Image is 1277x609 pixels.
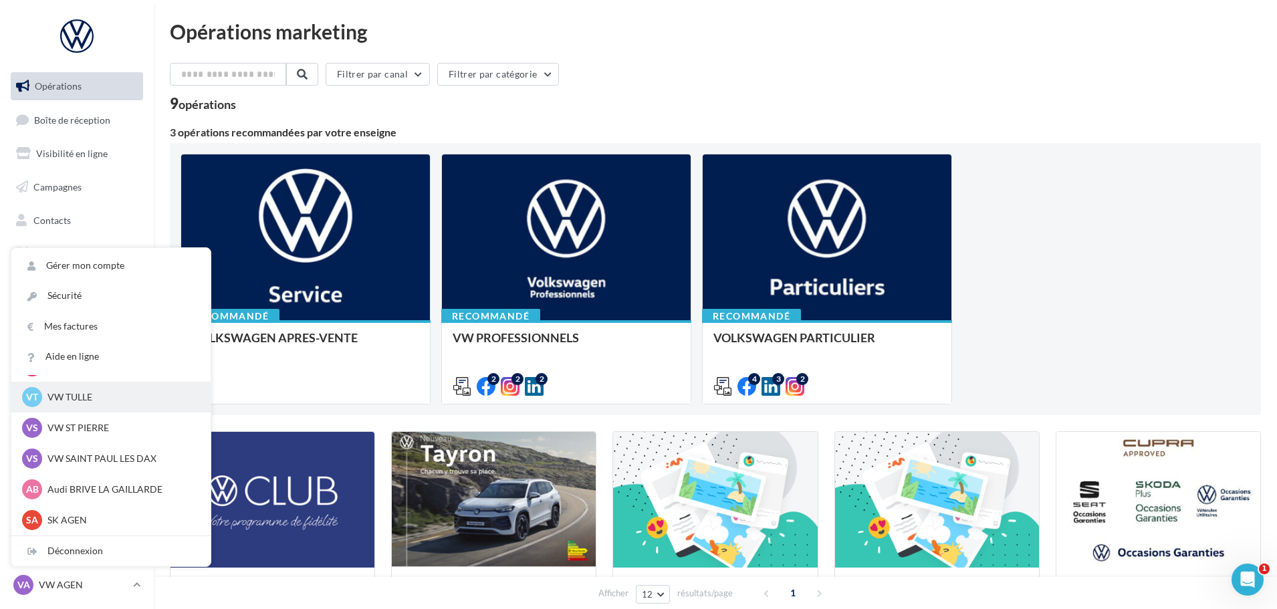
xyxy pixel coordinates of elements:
a: Mes factures [11,312,211,342]
div: 4 [748,373,760,385]
button: Filtrer par catégorie [437,63,559,86]
p: VW AGEN [39,578,128,592]
span: Afficher [598,587,628,600]
span: AB [26,483,39,496]
a: Campagnes [8,173,146,201]
span: VT [26,390,38,404]
p: VW SAINT PAUL LES DAX [47,452,195,465]
a: Visibilité en ligne [8,140,146,168]
div: Déconnexion [11,536,211,566]
a: Boîte de réception [8,106,146,134]
p: VW ST PIERRE [47,421,195,435]
a: PLV et print personnalisable [8,306,146,346]
span: VS [26,452,38,465]
a: VA VW AGEN [11,572,143,598]
div: 2 [796,373,808,385]
span: Campagnes [33,181,82,193]
p: VW TULLE [47,390,195,404]
span: VA [17,578,30,592]
span: Boîte de réception [34,114,110,125]
div: 2 [487,373,499,385]
span: 1 [1259,564,1270,574]
div: Recommandé [702,309,801,324]
p: SK AGEN [47,513,195,527]
a: Aide en ligne [11,342,211,372]
span: VOLKSWAGEN PARTICULIER [713,330,875,345]
span: Visibilité en ligne [36,148,108,159]
button: Filtrer par canal [326,63,430,86]
a: Calendrier [8,273,146,301]
div: 2 [511,373,524,385]
div: Recommandé [441,309,540,324]
div: 2 [536,373,548,385]
span: résultats/page [677,587,733,600]
a: Gérer mon compte [11,251,211,281]
div: Opérations marketing [170,21,1261,41]
div: opérations [179,98,236,110]
span: VOLKSWAGEN APRES-VENTE [192,330,358,345]
span: 12 [642,589,653,600]
a: Opérations [8,72,146,100]
a: Sécurité [11,281,211,311]
a: Contacts [8,207,146,235]
a: Médiathèque [8,239,146,267]
div: Recommandé [181,309,279,324]
iframe: Intercom live chat [1232,564,1264,596]
span: 1 [782,582,804,604]
span: Opérations [35,80,82,92]
div: 9 [170,96,236,111]
div: 3 opérations recommandées par votre enseigne [170,127,1261,138]
span: Contacts [33,214,71,225]
span: VS [26,421,38,435]
span: VW PROFESSIONNELS [453,330,579,345]
span: SA [26,513,38,527]
a: Campagnes DataOnDemand [8,350,146,390]
div: 3 [772,373,784,385]
p: Audi BRIVE LA GAILLARDE [47,483,195,496]
button: 12 [636,585,670,604]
